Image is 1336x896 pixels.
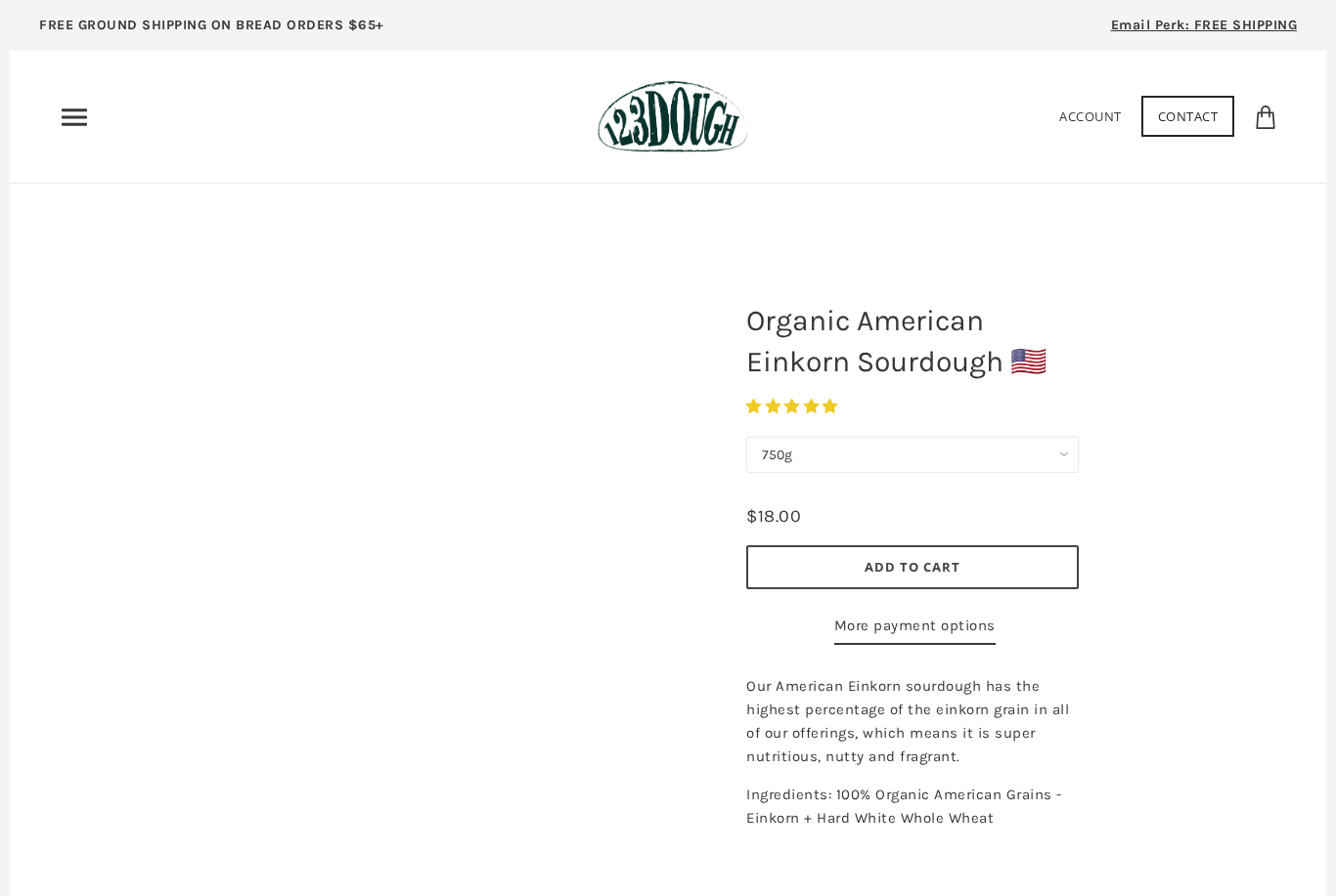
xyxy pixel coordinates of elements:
span: Email Perk: FREE SHIPPING [1111,17,1298,33]
a: FREE GROUND SHIPPING ON BREAD ORDERS $65+ [10,10,414,51]
a: Contact [1141,96,1235,137]
span: 4.95 stars [746,398,842,415]
img: 123Dough Bakery [598,80,747,153]
nav: Primary [59,102,90,133]
a: More payment options [834,614,996,645]
h1: Organic American Einkorn Sourdough 🇺🇸 [732,290,1093,392]
span: Our American Einkorn sourdough has the highest percentage of the einkorn grain in all of our offe... [746,677,1069,765]
div: $18.00 [746,502,801,531]
p: FREE GROUND SHIPPING ON BREAD ORDERS $65+ [39,15,384,36]
button: Add to Cart [746,545,1079,589]
span: Add to Cart [865,558,960,576]
a: Account [1059,107,1122,125]
span: Ingredients: 100% Organic American Grains - Einkorn + Hard White Whole Wheat [746,786,1062,827]
a: Email Perk: FREE SHIPPING [1082,10,1327,51]
a: Organic American Einkorn Sourdough 🇺🇸 [81,281,668,868]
